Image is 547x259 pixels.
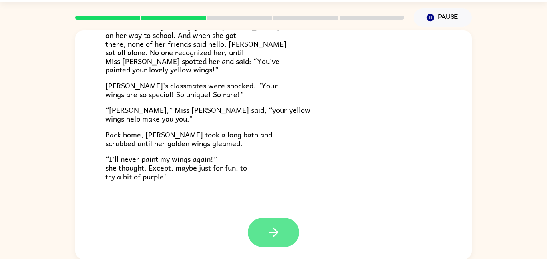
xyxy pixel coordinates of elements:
span: “[PERSON_NAME],” Miss [PERSON_NAME] said, “your yellow wings help make you you." [105,104,310,124]
span: The next morning, nobody greeted [PERSON_NAME] on her way to school. And when she got there, none... [105,20,286,75]
span: [PERSON_NAME]'s classmates were shocked. “Your wings are so special! So unique! So rare!” [105,80,278,100]
span: Back home, [PERSON_NAME] took a long bath and scrubbed until her golden wings gleamed. [105,128,272,149]
span: “I’ll never paint my wings again!” she thought. Except, maybe just for fun, to try a bit of purple! [105,153,247,182]
button: Pause [414,8,472,27]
